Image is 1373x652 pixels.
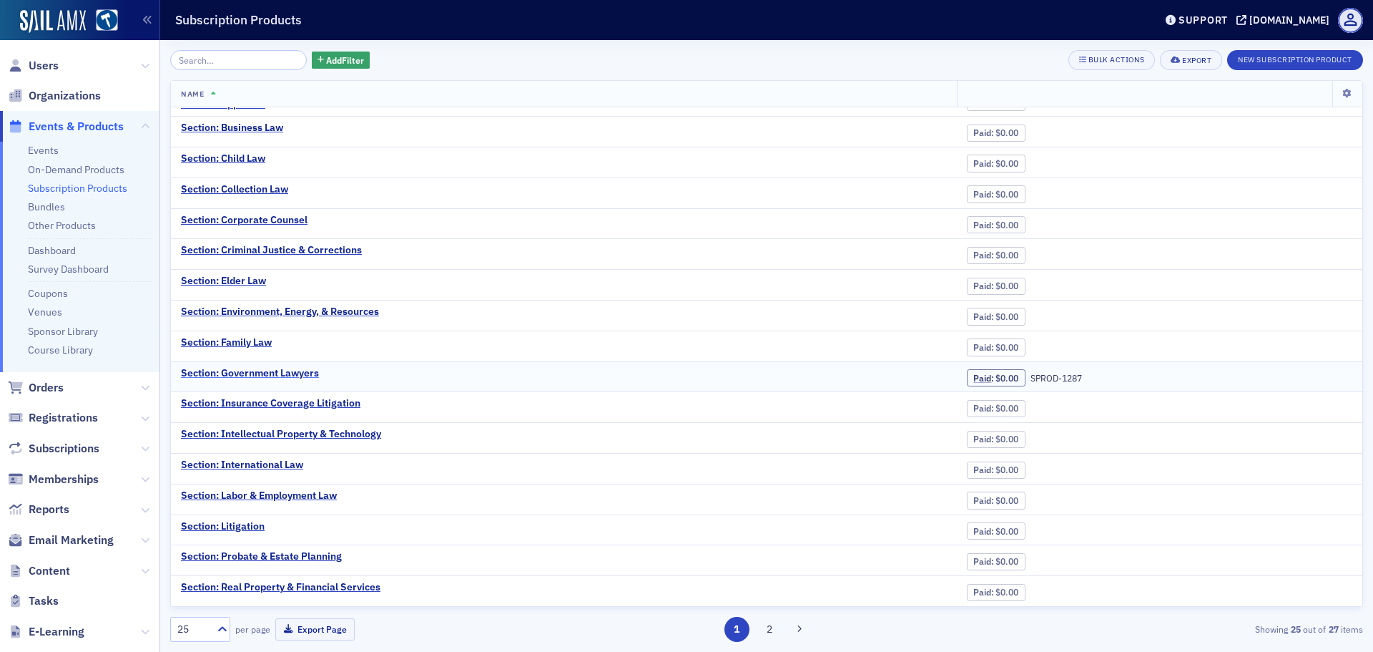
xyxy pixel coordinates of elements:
span: $0.00 [995,434,1018,444]
span: $0.00 [995,311,1018,322]
a: Paid [973,403,991,414]
span: $0.00 [995,158,1018,169]
a: Subscriptions [8,441,99,457]
span: Organizations [29,88,101,104]
span: E-Learning [29,624,84,640]
button: Export Page [275,618,355,641]
div: SPROD-1287 [1030,373,1082,384]
a: Registrations [8,410,98,426]
a: Section: Family Law [181,336,272,349]
a: Events [28,144,59,157]
button: New Subscription Product [1227,50,1363,70]
span: $0.00 [995,587,1018,598]
div: Paid: 0 - $0 [967,584,1025,601]
span: Subscriptions [29,441,99,457]
span: : [973,127,995,138]
span: : [973,556,995,567]
span: $0.00 [995,403,1018,414]
span: Email Marketing [29,532,114,548]
span: : [973,464,995,475]
div: Paid: 0 - $0 [967,369,1025,386]
span: Tasks [29,593,59,609]
span: $0.00 [995,342,1018,353]
a: Tasks [8,593,59,609]
span: : [973,281,995,291]
div: Paid: 0 - $0 [967,339,1025,356]
span: Add Filter [326,54,364,67]
a: Events & Products [8,119,124,135]
strong: 27 [1326,623,1341,636]
span: Reports [29,502,69,517]
span: $0.00 [995,495,1018,506]
div: Section: International Law [181,459,303,472]
span: $0.00 [995,250,1018,261]
span: $0.00 [995,373,1018,384]
button: [DOMAIN_NAME] [1236,15,1334,25]
div: Paid: 0 - $0 [967,155,1025,172]
a: Dashboard [28,244,76,257]
a: Orders [8,380,64,396]
a: Memberships [8,472,99,487]
a: Section: Government Lawyers [181,367,319,380]
span: : [973,526,995,537]
a: Paid [973,556,991,567]
span: : [973,311,995,322]
a: Sponsor Library [28,325,98,338]
button: Bulk Actions [1068,50,1155,70]
span: : [973,220,995,230]
a: Reports [8,502,69,517]
a: Paid [973,220,991,230]
a: Email Marketing [8,532,114,548]
a: Bundles [28,200,65,213]
div: Paid: 0 - $0 [967,247,1025,264]
a: Paid [973,464,991,475]
a: Section: Child Law [181,152,265,165]
a: Section: Real Property & Financial Services [181,581,380,594]
a: View Homepage [86,9,118,34]
div: Paid: 0 - $0 [967,492,1025,509]
a: Content [8,563,70,579]
button: 1 [724,617,749,642]
span: $0.00 [995,189,1018,200]
div: 25 [177,622,209,637]
button: Export [1160,50,1222,70]
a: Section: Corporate Counsel [181,214,307,227]
a: Section: Probate & Estate Planning [181,550,342,563]
span: Content [29,563,70,579]
span: Orders [29,380,64,396]
a: Paid [973,127,991,138]
span: : [973,189,995,200]
a: Paid [973,250,991,261]
span: $0.00 [995,281,1018,291]
a: On-Demand Products [28,163,124,176]
a: Users [8,58,59,74]
button: 2 [757,617,782,642]
a: Subscription Products [28,182,127,195]
a: New Subscription Product [1227,52,1363,65]
span: : [973,373,995,384]
span: $0.00 [995,220,1018,230]
img: SailAMX [20,10,86,33]
span: : [973,250,995,261]
span: $0.00 [995,526,1018,537]
a: Paid [973,495,991,506]
a: Section: Elder Law [181,275,266,288]
a: Paid [973,342,991,353]
span: : [973,342,995,353]
div: Paid: 0 - $0 [967,278,1025,295]
a: Section: Intellectual Property & Technology [181,428,381,441]
div: Paid: 0 - $0 [967,522,1025,540]
a: Paid [973,587,991,598]
a: Organizations [8,88,101,104]
div: Section: Insurance Coverage Litigation [181,397,360,410]
a: Other Products [28,219,96,232]
span: Profile [1338,8,1363,33]
span: Users [29,58,59,74]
